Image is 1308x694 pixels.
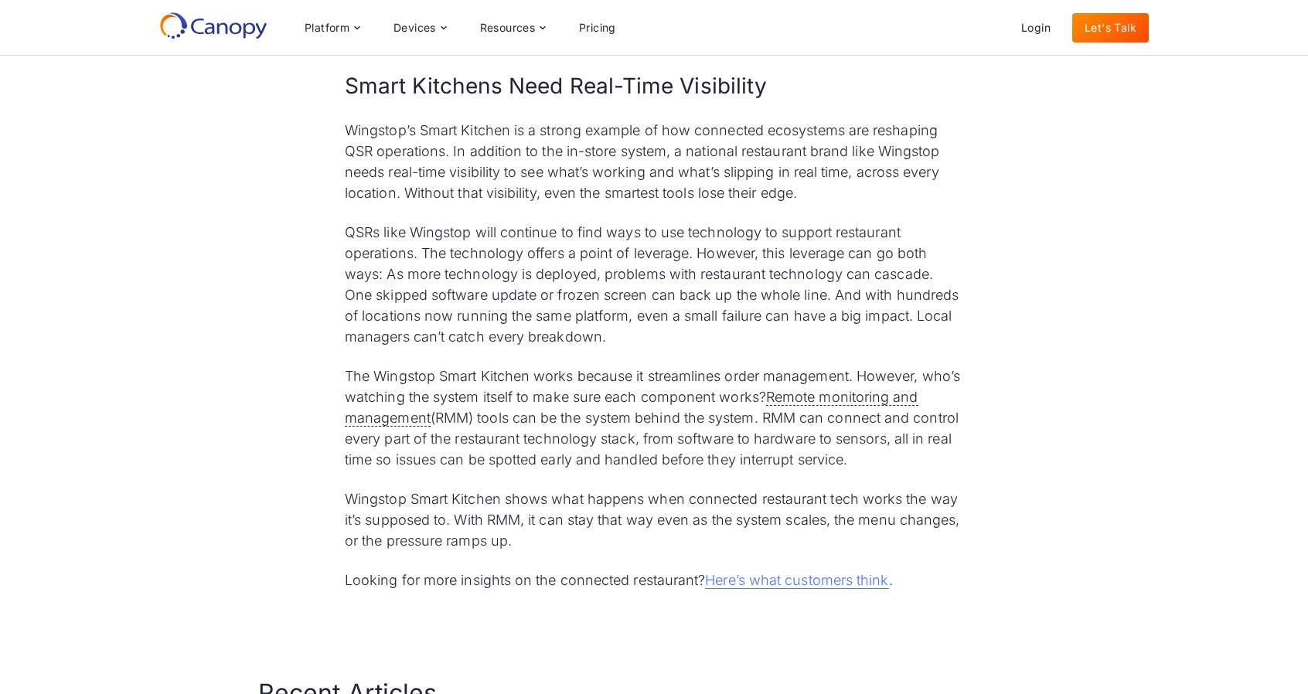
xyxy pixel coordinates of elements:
div: Devices [393,22,436,33]
div: Devices [381,12,458,43]
p: Wingstop Smart Kitchen shows what happens when connected restaurant tech works the way it’s suppo... [345,488,963,551]
div: Resources [480,22,536,33]
a: Let's Talk [1072,13,1149,43]
p: Looking for more insights on the connected restaurant? . [345,570,963,590]
div: Platform [305,22,349,33]
a: Pricing [567,13,628,43]
a: Here’s what customers think [705,572,888,589]
p: Wingstop’s Smart Kitchen is a strong example of how connected ecosystems are reshaping QSR operat... [345,120,963,203]
div: Platform [292,12,372,43]
a: Login [1009,13,1063,43]
p: The Wingstop Smart Kitchen works because it streamlines order management. However, who’s watching... [345,366,963,470]
p: QSRs like Wingstop will continue to find ways to use technology to support restaurant operations.... [345,222,963,347]
div: Resources [468,12,557,43]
